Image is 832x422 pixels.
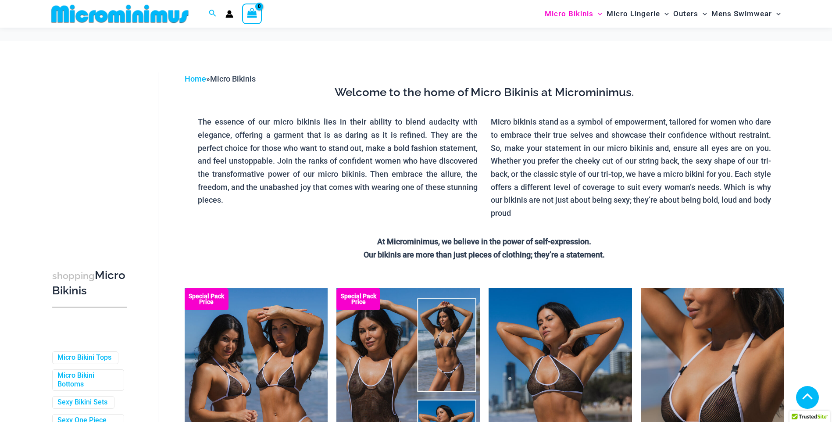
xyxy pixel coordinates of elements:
p: Micro bikinis stand as a symbol of empowerment, tailored for women who dare to embrace their true... [491,115,771,220]
span: Menu Toggle [593,3,602,25]
iframe: TrustedSite Certified [52,65,131,241]
a: Account icon link [225,10,233,18]
span: Micro Lingerie [607,3,660,25]
a: Search icon link [209,8,217,19]
a: Sexy Bikini Sets [57,398,107,407]
span: Micro Bikinis [545,3,593,25]
nav: Site Navigation [541,1,785,26]
strong: Our bikinis are more than just pieces of clothing; they’re a statement. [364,250,605,259]
a: Micro Bikini Tops [57,353,111,362]
span: Menu Toggle [772,3,781,25]
a: OutersMenu ToggleMenu Toggle [671,3,709,25]
h3: Welcome to the home of Micro Bikinis at Microminimus. [191,85,778,100]
a: Micro BikinisMenu ToggleMenu Toggle [543,3,604,25]
img: MM SHOP LOGO FLAT [48,4,192,24]
a: Home [185,74,206,83]
a: View Shopping Cart, empty [242,4,262,24]
strong: At Microminimus, we believe in the power of self-expression. [377,237,591,246]
span: » [185,74,256,83]
b: Special Pack Price [336,293,380,305]
span: Menu Toggle [660,3,669,25]
span: shopping [52,270,95,281]
h3: Micro Bikinis [52,268,127,298]
a: Micro LingerieMenu ToggleMenu Toggle [604,3,671,25]
b: Special Pack Price [185,293,229,305]
span: Outers [673,3,698,25]
span: Micro Bikinis [210,74,256,83]
a: Mens SwimwearMenu ToggleMenu Toggle [709,3,783,25]
span: Menu Toggle [698,3,707,25]
p: The essence of our micro bikinis lies in their ability to blend audacity with elegance, offering ... [198,115,478,207]
span: Mens Swimwear [711,3,772,25]
a: Micro Bikini Bottoms [57,371,117,390]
